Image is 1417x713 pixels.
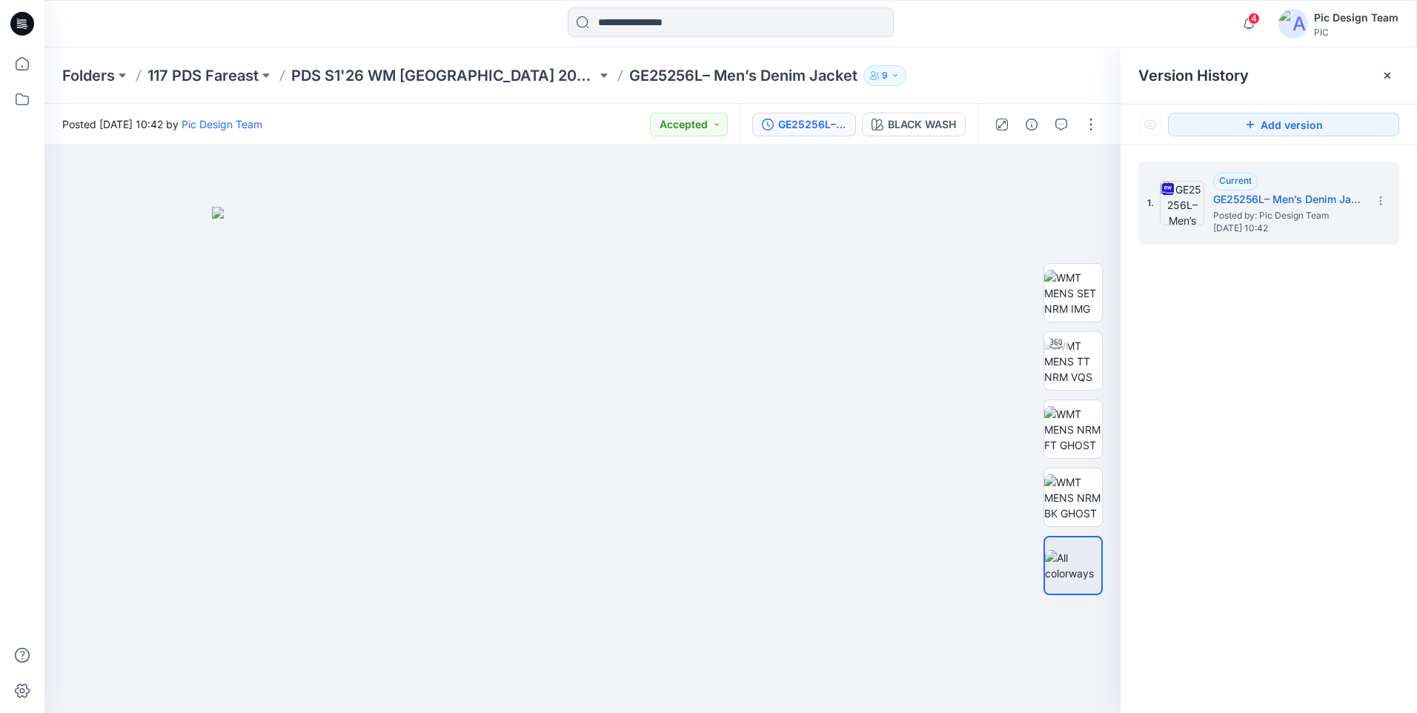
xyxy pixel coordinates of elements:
span: 1. [1147,196,1154,210]
span: 4 [1248,13,1260,24]
div: BLACK WASH [888,116,956,133]
h5: GE25256L– Men’s Denim Jacket [1213,190,1361,208]
button: Show Hidden Versions [1138,113,1162,136]
a: PDS S1'26 WM [GEOGRAPHIC_DATA] 20250522_117_GC [291,65,597,86]
button: GE25256L– Men’s Denim Jacket [752,113,856,136]
button: 9 [863,65,906,86]
img: GE25256L– Men’s Denim Jacket [1160,181,1204,225]
span: Posted [DATE] 10:42 by [62,116,262,132]
img: WMT MENS NRM FT GHOST [1044,406,1102,453]
div: PIC [1314,27,1398,38]
img: eyJhbGciOiJIUzI1NiIsImtpZCI6IjAiLCJzbHQiOiJzZXMiLCJ0eXAiOiJKV1QifQ.eyJkYXRhIjp7InR5cGUiOiJzdG9yYW... [212,207,953,713]
div: GE25256L– Men’s Denim Jacket [778,116,846,133]
img: WMT MENS SET NRM IMG [1044,270,1102,316]
span: Version History [1138,67,1249,84]
p: GE25256L– Men’s Denim Jacket [629,65,857,86]
a: 117 PDS Fareast [147,65,259,86]
img: All colorways [1045,550,1101,581]
button: Details [1020,113,1043,136]
p: 9 [882,67,888,84]
img: avatar [1278,9,1308,39]
img: WMT MENS NRM BK GHOST [1044,474,1102,521]
a: Folders [62,65,115,86]
a: Pic Design Team [182,118,262,130]
span: Current [1219,175,1252,186]
img: WMT MENS TT NRM VQS [1044,338,1102,385]
button: BLACK WASH [862,113,966,136]
button: Add version [1168,113,1399,136]
div: Pic Design Team [1314,9,1398,27]
span: Posted by: Pic Design Team [1213,208,1361,223]
span: [DATE] 10:42 [1213,223,1361,233]
button: Close [1381,70,1393,82]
